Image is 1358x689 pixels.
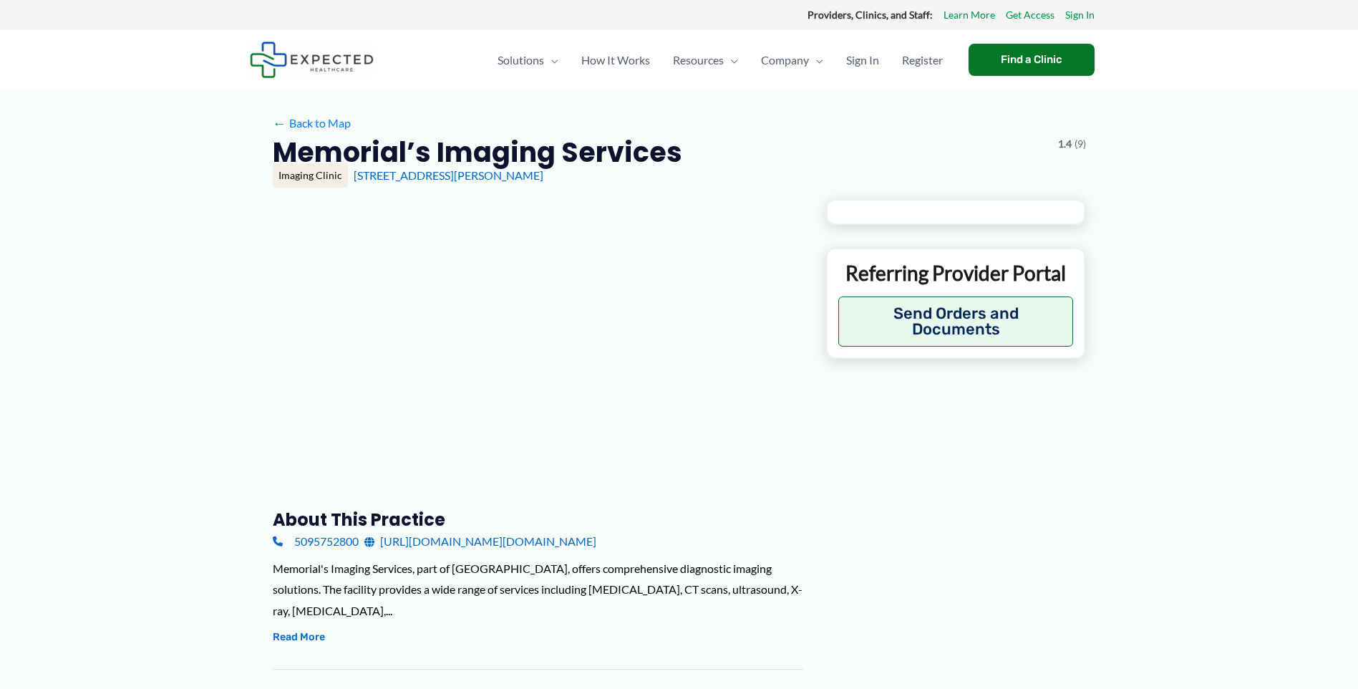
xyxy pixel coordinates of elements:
span: Menu Toggle [724,35,738,85]
span: Company [761,35,809,85]
span: (9) [1075,135,1086,153]
a: [URL][DOMAIN_NAME][DOMAIN_NAME] [364,531,596,552]
h2: Memorial’s Imaging Services [273,135,682,170]
a: Sign In [835,35,891,85]
a: Sign In [1065,6,1095,24]
span: ← [273,116,286,130]
a: 5095752800 [273,531,359,552]
strong: Providers, Clinics, and Staff: [807,9,933,21]
span: Menu Toggle [809,35,823,85]
nav: Primary Site Navigation [486,35,954,85]
span: Sign In [846,35,879,85]
a: ResourcesMenu Toggle [661,35,750,85]
span: Menu Toggle [544,35,558,85]
span: Register [902,35,943,85]
a: ←Back to Map [273,112,351,134]
button: Read More [273,629,325,646]
a: Get Access [1006,6,1054,24]
a: SolutionsMenu Toggle [486,35,570,85]
a: How It Works [570,35,661,85]
a: CompanyMenu Toggle [750,35,835,85]
span: Resources [673,35,724,85]
h3: About this practice [273,509,803,531]
div: Memorial's Imaging Services, part of [GEOGRAPHIC_DATA], offers comprehensive diagnostic imaging s... [273,558,803,622]
span: Solutions [498,35,544,85]
div: Imaging Clinic [273,163,348,188]
a: Learn More [944,6,995,24]
a: Find a Clinic [969,44,1095,76]
span: 1.4 [1058,135,1072,153]
span: How It Works [581,35,650,85]
a: [STREET_ADDRESS][PERSON_NAME] [354,168,543,182]
img: Expected Healthcare Logo - side, dark font, small [250,42,374,78]
button: Send Orders and Documents [838,297,1074,347]
p: Referring Provider Portal [838,260,1074,286]
a: Register [891,35,954,85]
